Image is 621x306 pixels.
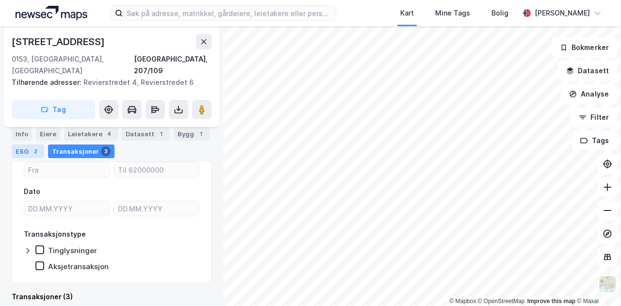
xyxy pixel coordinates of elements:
[12,78,83,86] span: Tilhørende adresser:
[491,7,508,19] div: Bolig
[478,298,525,305] a: OpenStreetMap
[48,145,114,158] div: Transaksjoner
[156,129,166,139] div: 1
[114,162,199,177] input: Til 62000000
[535,7,590,19] div: [PERSON_NAME]
[48,246,97,255] div: Tinglysninger
[16,6,87,20] img: logo.a4113a55bc3d86da70a041830d287a7e.svg
[114,201,199,216] input: DD.MM.YYYY
[24,201,109,216] input: DD.MM.YYYY
[12,53,134,77] div: 0153, [GEOGRAPHIC_DATA], [GEOGRAPHIC_DATA]
[123,6,336,20] input: Søk på adresse, matrikkel, gårdeiere, leietakere eller personer
[435,7,470,19] div: Mine Tags
[196,129,206,139] div: 1
[572,259,621,306] div: Kontrollprogram for chat
[558,61,617,81] button: Datasett
[400,7,414,19] div: Kart
[572,131,617,150] button: Tags
[12,77,204,88] div: Revierstredet 4, Revierstredet 6
[101,146,111,156] div: 3
[24,186,40,197] div: Dato
[134,53,212,77] div: [GEOGRAPHIC_DATA], 207/109
[48,262,109,271] div: Aksjetransaksjon
[36,127,60,141] div: Eiere
[31,146,40,156] div: 2
[104,129,114,139] div: 4
[174,127,210,141] div: Bygg
[24,162,109,177] input: Fra
[561,84,617,104] button: Analyse
[552,38,617,57] button: Bokmerker
[12,100,95,119] button: Tag
[12,127,32,141] div: Info
[449,298,476,305] a: Mapbox
[572,259,621,306] iframe: Chat Widget
[12,34,107,49] div: [STREET_ADDRESS]
[12,291,212,303] div: Transaksjoner (3)
[571,108,617,127] button: Filter
[122,127,170,141] div: Datasett
[24,228,86,240] div: Transaksjonstype
[12,145,44,158] div: ESG
[527,298,575,305] a: Improve this map
[64,127,118,141] div: Leietakere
